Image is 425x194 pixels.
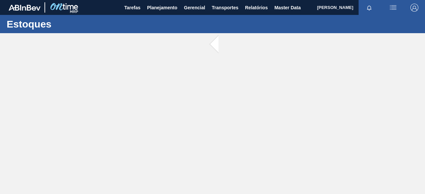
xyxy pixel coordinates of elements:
[147,4,177,12] span: Planejamento
[245,4,268,12] span: Relatórios
[212,4,238,12] span: Transportes
[410,4,418,12] img: Logout
[274,4,300,12] span: Master Data
[359,3,380,12] button: Notificações
[7,20,125,28] h1: Estoques
[389,4,397,12] img: userActions
[124,4,140,12] span: Tarefas
[184,4,205,12] span: Gerencial
[9,5,41,11] img: TNhmsLtSVTkK8tSr43FrP2fwEKptu5GPRR3wAAAABJRU5ErkJggg==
